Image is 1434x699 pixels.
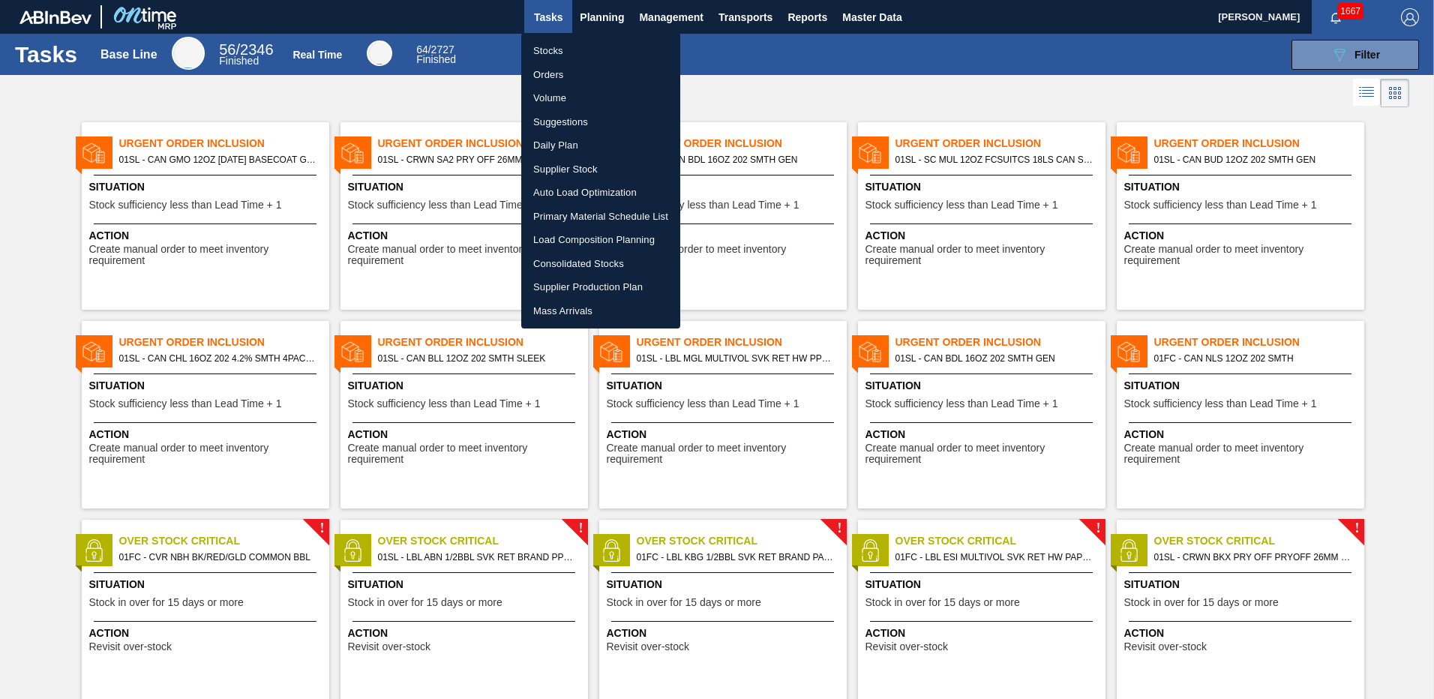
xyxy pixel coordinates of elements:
a: Daily Plan [521,133,680,157]
a: Supplier Production Plan [521,275,680,299]
a: Volume [521,86,680,110]
a: Load Composition Planning [521,228,680,252]
a: Auto Load Optimization [521,181,680,205]
a: Supplier Stock [521,157,680,181]
a: Consolidated Stocks [521,252,680,276]
a: Primary Material Schedule List [521,205,680,229]
a: Orders [521,63,680,87]
a: Stocks [521,39,680,63]
a: Mass Arrivals [521,299,680,323]
a: Suggestions [521,110,680,134]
